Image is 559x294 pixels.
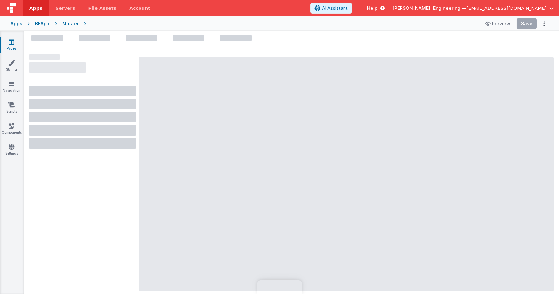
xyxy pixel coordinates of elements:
div: BFApp [35,20,49,27]
iframe: Marker.io feedback button [257,280,302,294]
span: Servers [55,5,75,11]
span: [EMAIL_ADDRESS][DOMAIN_NAME] [466,5,547,11]
span: AI Assistant [322,5,348,11]
button: AI Assistant [310,3,352,14]
span: Help [367,5,378,11]
button: Options [539,19,549,28]
div: Master [62,20,79,27]
span: File Assets [88,5,117,11]
span: Apps [29,5,42,11]
button: Preview [481,18,514,29]
div: Apps [10,20,22,27]
button: Save [517,18,537,29]
span: [PERSON_NAME]' Engineering — [393,5,466,11]
button: [PERSON_NAME]' Engineering — [EMAIL_ADDRESS][DOMAIN_NAME] [393,5,554,11]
